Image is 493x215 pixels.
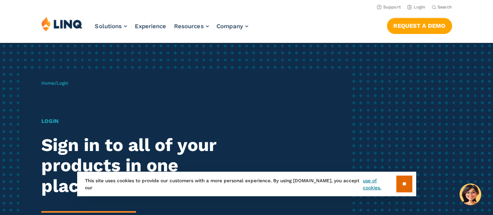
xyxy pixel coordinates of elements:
[377,5,401,10] a: Support
[41,135,231,197] h2: Sign in to all of your products in one place.
[41,117,231,125] h1: Login
[57,80,68,86] span: Login
[387,18,452,34] a: Request a Demo
[217,23,248,30] a: Company
[432,4,452,10] button: Open Search Bar
[95,23,127,30] a: Solutions
[95,16,248,42] nav: Primary Navigation
[459,183,481,205] button: Hello, have a question? Let’s chat.
[174,23,204,30] span: Resources
[407,5,426,10] a: Login
[217,23,243,30] span: Company
[41,16,83,31] img: LINQ | K‑12 Software
[41,80,55,86] a: Home
[41,80,68,86] span: /
[387,16,452,34] nav: Button Navigation
[95,23,122,30] span: Solutions
[363,177,396,191] a: use of cookies.
[174,23,209,30] a: Resources
[438,5,452,10] span: Search
[77,172,416,196] div: This site uses cookies to provide our customers with a more personal experience. By using [DOMAIN...
[135,23,166,30] a: Experience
